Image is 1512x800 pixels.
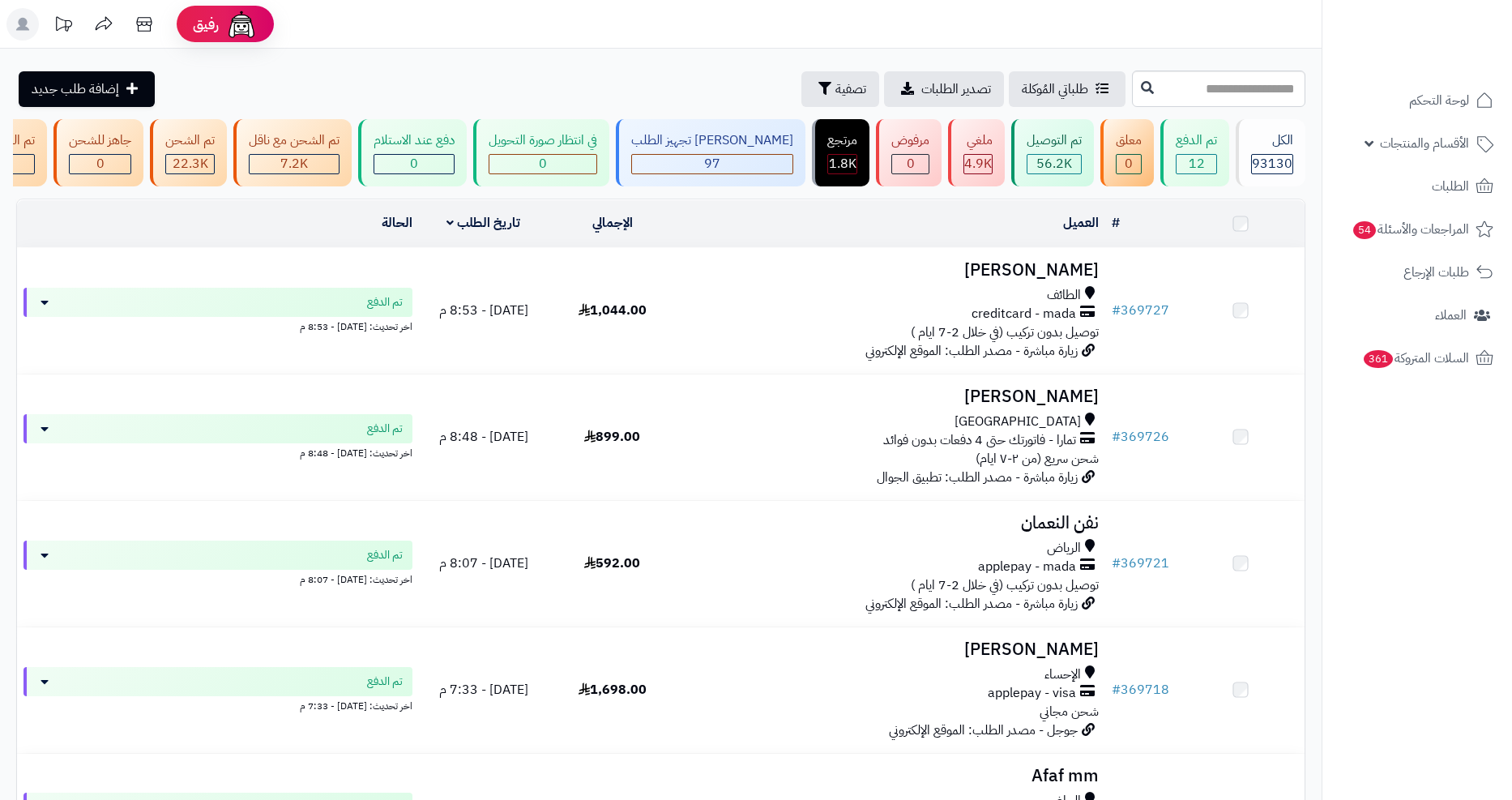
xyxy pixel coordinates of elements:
[1112,680,1121,699] span: #
[1409,89,1469,112] span: لوحة التحكم
[911,323,1099,342] span: توصيل بدون تركيب (في خلال 2-7 ايام )
[1189,154,1205,173] span: 12
[43,8,83,45] a: تحديثات المنصة
[1364,350,1393,368] span: 361
[489,155,596,173] div: 0
[945,119,1008,186] a: ملغي 4.9K
[1353,221,1376,239] span: 54
[382,213,412,233] a: الحالة
[166,155,214,173] div: 22264
[70,155,130,173] div: 0
[367,294,403,310] span: تم الدفع
[835,79,866,99] span: تصفية
[1112,554,1121,573] span: #
[865,341,1078,361] span: زيارة مباشرة - مصدر الطلب: الموقع الإلكتروني
[1022,79,1088,99] span: طلباتي المُوكلة
[250,155,339,173] div: 7223
[1044,665,1081,684] span: الإحساء
[1332,253,1502,292] a: طلبات الإرجاع
[1176,131,1217,150] div: تم الدفع
[911,575,1099,595] span: توصيل بدون تركيب (في خلال 2-7 ايام )
[584,427,640,447] span: 899.00
[1112,554,1169,573] a: #369721
[1047,286,1081,305] span: الطائف
[96,154,105,173] span: 0
[1097,119,1157,186] a: معلق 0
[1047,539,1081,558] span: الرياض
[23,317,412,334] div: اخر تحديث: [DATE] - 8:53 م
[631,131,793,150] div: [PERSON_NAME] تجهيز الطلب
[23,696,412,713] div: اخر تحديث: [DATE] - 7:33 م
[410,154,418,173] span: 0
[1063,213,1099,233] a: العميل
[1027,131,1082,150] div: تم التوصيل
[704,154,720,173] span: 97
[225,8,258,41] img: ai-face.png
[907,154,915,173] span: 0
[964,155,992,173] div: 4928
[439,680,528,699] span: [DATE] - 7:33 م
[367,421,403,437] span: تم الدفع
[683,261,1099,280] h3: [PERSON_NAME]
[374,155,454,173] div: 0
[873,119,945,186] a: مرفوض 0
[892,155,929,173] div: 0
[1352,218,1469,241] span: المراجعات والأسئلة
[683,387,1099,406] h3: [PERSON_NAME]
[921,79,991,99] span: تصدير الطلبات
[1112,427,1169,447] a: #369726
[32,79,119,99] span: إضافة طلب جديد
[173,154,208,173] span: 22.3K
[374,131,455,150] div: دفع عند الاستلام
[964,154,992,173] span: 4.9K
[809,119,873,186] a: مرتجع 1.8K
[1008,119,1097,186] a: تم التوصيل 56.2K
[1036,154,1072,173] span: 56.2K
[439,427,528,447] span: [DATE] - 8:48 م
[884,71,1004,107] a: تصدير الطلبات
[367,674,403,690] span: تم الدفع
[489,131,597,150] div: في انتظار صورة التحويل
[1251,131,1293,150] div: الكل
[355,119,470,186] a: دفع عند الاستلام 0
[1252,154,1292,173] span: 93130
[978,558,1076,576] span: applepay - mada
[683,514,1099,533] h3: نفن النعمان
[1332,296,1502,335] a: العملاء
[23,443,412,460] div: اخر تحديث: [DATE] - 8:48 م
[976,449,1099,468] span: شحن سريع (من ٢-٧ ايام)
[584,554,640,573] span: 592.00
[1112,301,1169,320] a: #369727
[1112,680,1169,699] a: #369718
[439,301,528,320] span: [DATE] - 8:53 م
[50,119,147,186] a: جاهز للشحن 0
[367,547,403,563] span: تم الدفع
[1027,155,1081,173] div: 56157
[988,684,1076,703] span: applepay - visa
[1362,347,1469,370] span: السلات المتروكة
[1157,119,1232,186] a: تم الدفع 12
[230,119,355,186] a: تم الشحن مع ناقل 7.2K
[683,640,1099,659] h3: [PERSON_NAME]
[1112,301,1121,320] span: #
[592,213,633,233] a: الإجمالي
[470,119,613,186] a: في انتظار صورة التحويل 0
[23,570,412,587] div: اخر تحديث: [DATE] - 8:07 م
[1040,702,1099,721] span: شحن مجاني
[683,767,1099,785] h3: Afaf mm
[889,721,1078,740] span: جوجل - مصدر الطلب: الموقع الإلكتروني
[829,154,856,173] span: 1.8K
[827,131,857,150] div: مرتجع
[1177,155,1216,173] div: 12
[613,119,809,186] a: [PERSON_NAME] تجهيز الطلب 97
[1402,45,1497,79] img: logo-2.png
[955,413,1081,431] span: [GEOGRAPHIC_DATA]
[1380,132,1469,155] span: الأقسام والمنتجات
[249,131,340,150] div: تم الشحن مع ناقل
[1435,304,1467,327] span: العملاء
[69,131,131,150] div: جاهز للشحن
[1432,175,1469,198] span: الطلبات
[1116,131,1142,150] div: معلق
[891,131,929,150] div: مرفوض
[828,155,856,173] div: 1769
